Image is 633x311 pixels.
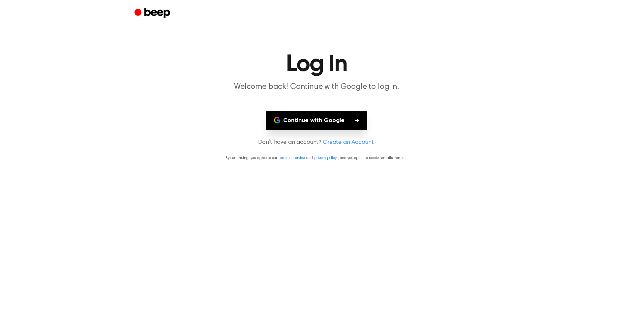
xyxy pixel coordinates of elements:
[190,82,443,92] p: Welcome back! Continue with Google to log in.
[148,53,485,76] h1: Log In
[314,156,337,160] a: privacy policy
[8,155,625,161] p: By continuing, you agree to our and , and you opt in to receive emails from us.
[266,111,367,130] button: Continue with Google
[279,156,305,160] a: terms of service
[135,7,172,20] a: Beep
[8,138,625,147] p: Don’t have an account?
[323,138,374,147] a: Create an Account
